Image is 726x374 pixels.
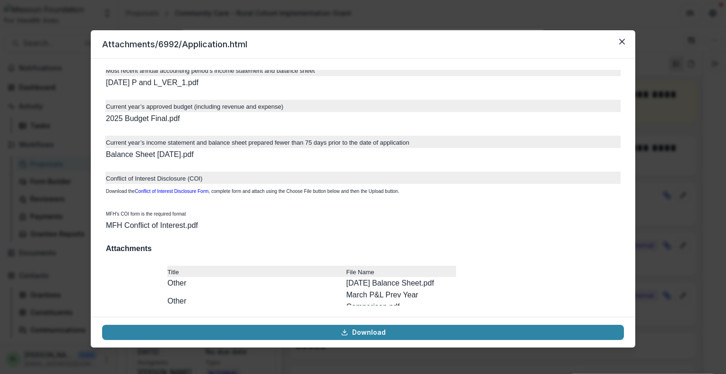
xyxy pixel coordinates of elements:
[346,269,374,276] font: File Name
[167,279,186,287] font: Other
[106,139,409,146] font: Current year’s income statement and balance sheet prepared fewer than 75 days prior to the date o...
[102,325,624,340] a: Download
[106,150,194,158] font: Balance Sheet [DATE].pdf
[106,114,180,122] font: 2025 Budget Final.pdf
[106,175,202,182] font: Conflict of Interest Disclosure (COI)
[106,243,620,254] p: Attachments
[346,291,418,311] font: March P&L Prev Year Comparison.pdf
[614,34,630,49] button: Close
[135,189,208,194] a: Conflict of Interest Disclosure Form
[106,221,198,229] font: MFH Conflict of Interest.pdf
[167,297,186,305] font: Other
[346,279,434,287] font: [DATE] Balance Sheet.pdf
[106,67,315,74] font: Most recent annual accounting period’s income statement and balance sheet
[91,30,635,59] header: Attachments/6992/Application.html
[167,269,179,276] font: Title
[106,103,283,110] font: Current year’s approved budget (including revenue and expense)
[106,189,399,217] font: Download the , complete form and attach using the Choose File button below and then the Upload bu...
[106,78,199,87] font: [DATE] P and L_VER_1.pdf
